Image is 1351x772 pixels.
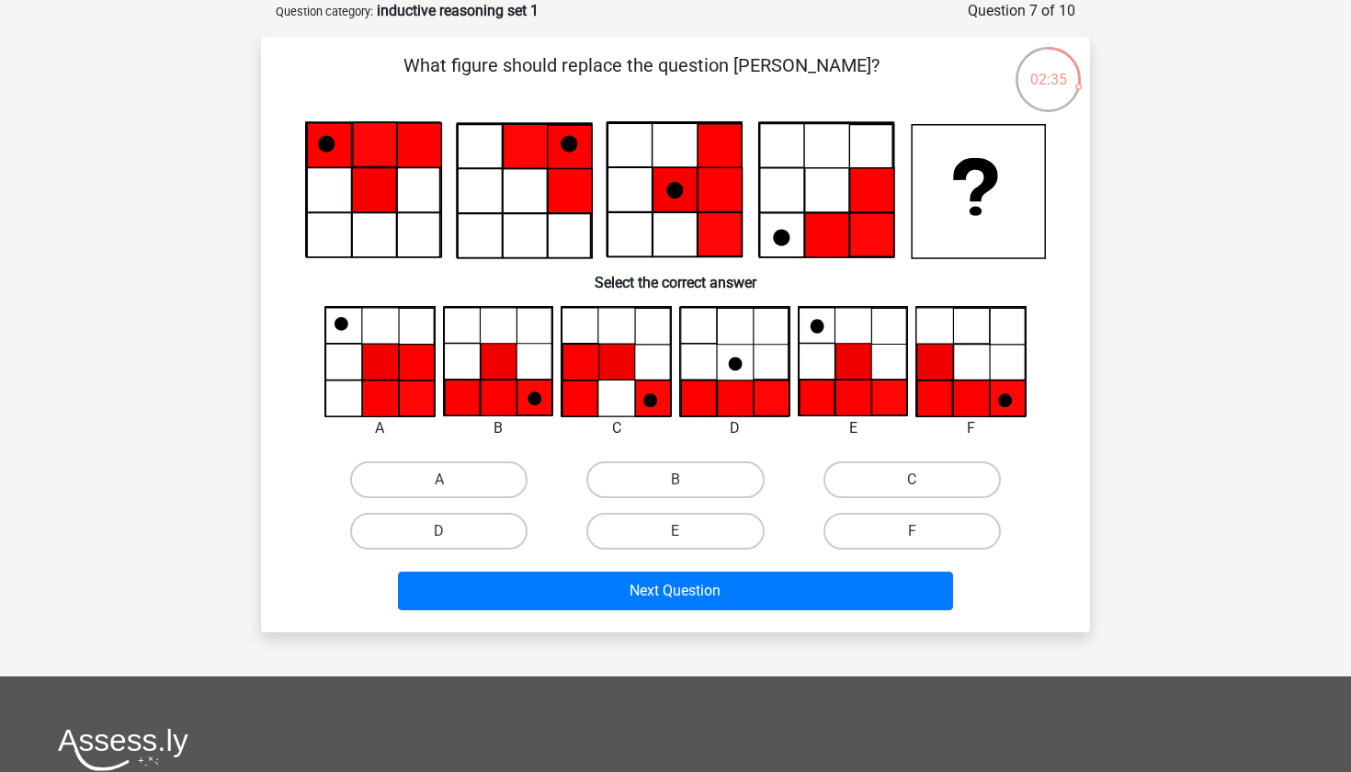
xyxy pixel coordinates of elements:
label: F [823,513,1001,550]
button: Next Question [398,572,954,610]
h6: Select the correct answer [290,259,1061,291]
div: D [665,417,804,439]
div: B [429,417,568,439]
label: E [586,513,764,550]
div: A [311,417,449,439]
small: Question category: [276,5,373,18]
p: What figure should replace the question [PERSON_NAME]? [290,51,992,107]
div: F [902,417,1040,439]
div: E [784,417,923,439]
div: 02:35 [1014,45,1083,91]
strong: inductive reasoning set 1 [377,2,539,19]
label: B [586,461,764,498]
label: C [823,461,1001,498]
label: D [350,513,528,550]
label: A [350,461,528,498]
div: C [547,417,686,439]
img: Assessly logo [58,728,188,771]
